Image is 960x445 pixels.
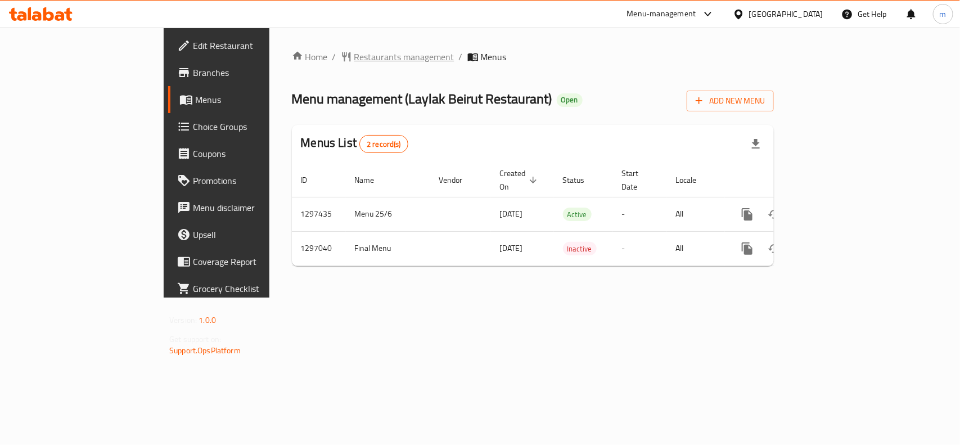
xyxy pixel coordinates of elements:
a: Upsell [168,221,324,248]
span: Name [355,173,389,187]
span: Menus [481,50,507,64]
li: / [459,50,463,64]
span: Created On [500,167,540,194]
span: Menu management ( Laylak Beirut Restaurant ) [292,86,552,111]
button: more [734,201,761,228]
div: Export file [742,131,769,158]
a: Support.OpsPlatform [169,343,241,358]
span: Version: [169,313,197,327]
span: Menus [195,93,315,106]
span: Edit Restaurant [193,39,315,52]
span: 2 record(s) [360,139,408,150]
button: more [734,235,761,262]
span: Choice Groups [193,120,315,133]
h2: Menus List [301,134,408,153]
button: Change Status [761,201,788,228]
a: Grocery Checklist [168,275,324,302]
span: Inactive [563,242,597,255]
span: [DATE] [500,206,523,221]
button: Change Status [761,235,788,262]
span: Upsell [193,228,315,241]
td: Final Menu [346,231,430,266]
a: Choice Groups [168,113,324,140]
span: Vendor [439,173,477,187]
div: Menu-management [627,7,696,21]
div: Total records count [359,135,408,153]
span: ID [301,173,322,187]
span: Add New Menu [696,94,765,108]
span: Menu disclaimer [193,201,315,214]
div: Open [557,93,583,107]
span: Promotions [193,174,315,187]
nav: breadcrumb [292,50,774,64]
li: / [332,50,336,64]
span: Coupons [193,147,315,160]
span: Active [563,208,592,221]
td: All [667,197,725,231]
a: Menus [168,86,324,113]
span: Branches [193,66,315,79]
span: [DATE] [500,241,523,255]
span: Open [557,95,583,105]
span: Restaurants management [354,50,454,64]
a: Coupons [168,140,324,167]
span: Grocery Checklist [193,282,315,295]
td: - [613,197,667,231]
button: Add New Menu [687,91,774,111]
td: All [667,231,725,266]
a: Menu disclaimer [168,194,324,221]
span: Locale [676,173,711,187]
div: [GEOGRAPHIC_DATA] [749,8,823,20]
span: 1.0.0 [199,313,216,327]
span: m [940,8,947,20]
th: Actions [725,163,851,197]
a: Edit Restaurant [168,32,324,59]
a: Coverage Report [168,248,324,275]
a: Restaurants management [341,50,454,64]
table: enhanced table [292,163,851,266]
span: Get support on: [169,332,221,347]
span: Coverage Report [193,255,315,268]
td: Menu 25/6 [346,197,430,231]
span: Start Date [622,167,653,194]
a: Branches [168,59,324,86]
a: Promotions [168,167,324,194]
td: - [613,231,667,266]
span: Status [563,173,600,187]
